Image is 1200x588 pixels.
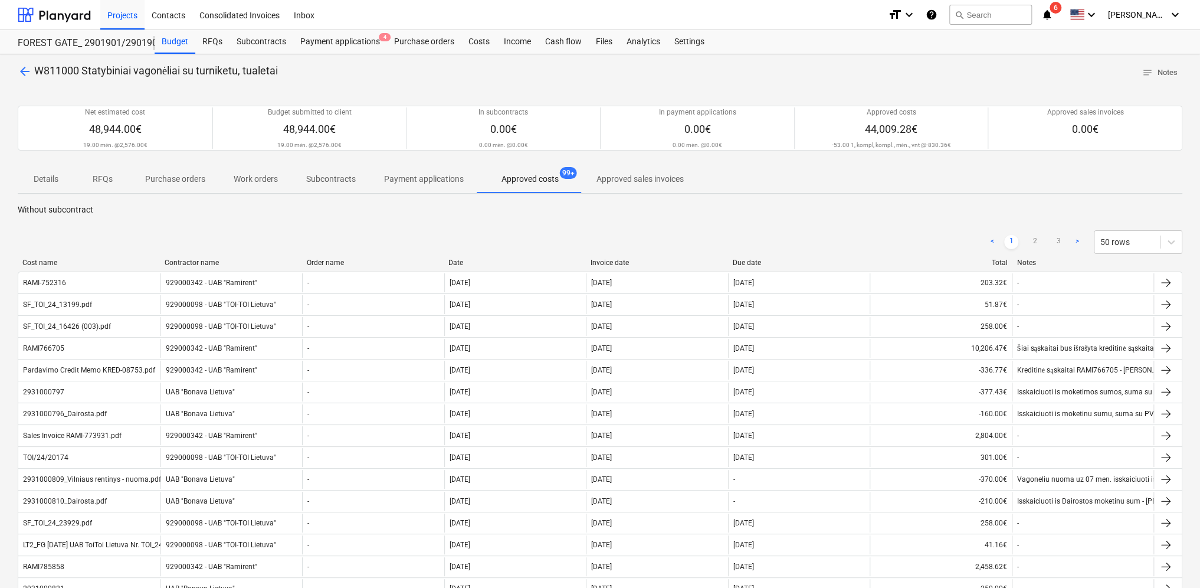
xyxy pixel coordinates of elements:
[307,366,309,374] div: -
[478,141,527,149] p: 0.00 mėn. @ 0.00€
[591,563,612,571] div: [DATE]
[1108,10,1167,19] span: [PERSON_NAME] Karalius
[23,344,64,352] div: RAMI766705
[667,30,712,54] div: Settings
[23,475,161,484] div: 2931000809_Vilniaus rentinys - nuoma.pdf
[733,279,754,287] div: [DATE]
[160,535,303,554] div: 929000098 - UAB "TOI-TOI Lietuva"
[684,123,710,135] span: 0.00€
[160,273,303,292] div: 929000342 - UAB "Ramirent"
[34,64,278,77] span: W811000 Statybiniai vagonėliai su turniketu, tualetai
[870,383,1012,401] div: -377.43€
[1141,531,1200,588] iframe: Chat Widget
[1017,279,1019,287] div: -
[160,317,303,336] div: 929000098 - UAB "TOI-TOI Lietuva"
[160,448,303,467] div: 929000098 - UAB "TOI-TOI Lietuva"
[870,514,1012,533] div: 258.00€
[88,173,117,185] p: RFQs
[160,514,303,533] div: 929000098 - UAB "TOI-TOI Lietuva"
[733,475,735,484] div: -
[155,30,195,54] a: Budget
[450,300,470,309] div: [DATE]
[733,497,735,505] div: -
[306,173,356,185] p: Subcontracts
[145,173,205,185] p: Purchase orders
[293,30,387,54] div: Payment applications
[307,497,309,505] div: -
[658,107,736,117] p: In payment applications
[1070,235,1084,249] a: Next page
[160,470,303,489] div: UAB "Bonava Lietuva"
[160,557,303,576] div: 929000342 - UAB "Ramirent"
[450,410,470,418] div: [DATE]
[497,30,538,54] a: Income
[538,30,589,54] a: Cash flow
[160,383,303,401] div: UAB "Bonava Lietuva"
[733,410,754,418] div: [DATE]
[1017,541,1019,549] div: -
[619,30,667,54] a: Analytics
[870,361,1012,380] div: -336.77€
[1017,259,1149,267] div: Notes
[478,107,528,117] p: In subcontracts
[18,64,32,79] span: arrow_back
[733,432,754,440] div: [DATE]
[160,339,303,358] div: 929000342 - UAB "Ramirent"
[591,432,612,440] div: [DATE]
[596,173,684,185] p: Approved sales invoices
[450,366,470,374] div: [DATE]
[733,388,754,396] div: [DATE]
[23,410,107,418] div: 2931000796_Dairosta.pdf
[870,404,1012,423] div: -160.00€
[450,563,470,571] div: [DATE]
[387,30,461,54] a: Purchase orders
[268,107,352,117] p: Budget submitted to client
[23,388,64,396] div: 2931000797
[307,475,309,484] div: -
[591,259,723,267] div: Invoice date
[195,30,229,54] a: RFQs
[1072,123,1099,135] span: 0.00€
[870,535,1012,554] div: 41.16€
[450,432,470,440] div: [DATE]
[870,426,1012,445] div: 2,804.00€
[1017,519,1019,527] div: -
[902,8,916,22] i: keyboard_arrow_down
[1017,453,1019,462] div: -
[293,30,387,54] a: Payment applications4
[589,30,619,54] a: Files
[165,259,297,267] div: Contractor name
[307,453,309,462] div: -
[450,497,470,505] div: [DATE]
[591,519,612,527] div: [DATE]
[870,317,1012,336] div: 258.00€
[450,519,470,527] div: [DATE]
[160,404,303,423] div: UAB "Bonava Lietuva"
[307,519,309,527] div: -
[32,173,60,185] p: Details
[448,259,581,267] div: Date
[733,259,865,267] div: Due date
[888,8,902,22] i: format_size
[461,30,497,54] div: Costs
[307,563,309,571] div: -
[1028,235,1042,249] a: Page 2
[926,8,937,22] i: Knowledge base
[591,322,612,331] div: [DATE]
[870,295,1012,314] div: 51.87€
[307,279,309,287] div: -
[591,388,612,396] div: [DATE]
[23,541,199,549] div: LT2_FG [DATE] UAB ToiToi Lietuva Nr. TOI_24_23666.pdf
[733,366,754,374] div: [DATE]
[1142,66,1178,80] span: Notes
[23,366,155,374] div: Pardavimo Credit Memo KRED-08753.pdf
[160,361,303,380] div: 929000342 - UAB "Ramirent"
[955,10,964,19] span: search
[591,279,612,287] div: [DATE]
[23,453,68,462] div: TOI/24/20174
[733,563,754,571] div: [DATE]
